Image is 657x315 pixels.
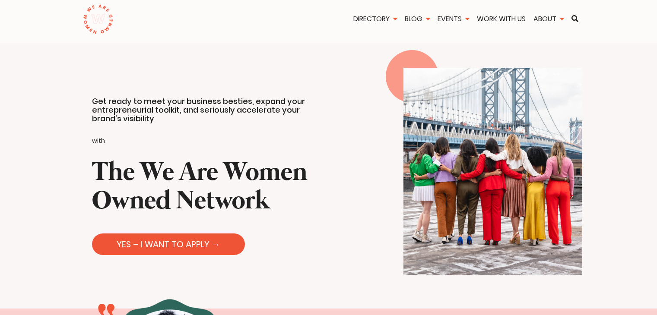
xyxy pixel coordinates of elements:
a: About [530,14,567,24]
a: Events [435,14,472,24]
a: Directory [350,14,400,24]
a: Blog [402,14,433,24]
p: with [92,135,320,147]
img: logo [83,4,114,35]
li: About [530,14,567,25]
li: Directory [350,14,400,25]
h1: The We Are Women Owned Network [92,159,320,216]
a: YES – I WANT TO APPLY → [92,233,245,255]
li: Blog [402,14,433,25]
a: Search [568,15,581,22]
a: Work With Us [474,14,529,24]
p: Get ready to meet your business besties, expand your entrepreneurial toolkit, and seriously accel... [92,97,320,123]
li: Events [435,14,472,25]
img: We are Women Owned standing together in Brooklyn [403,68,582,275]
